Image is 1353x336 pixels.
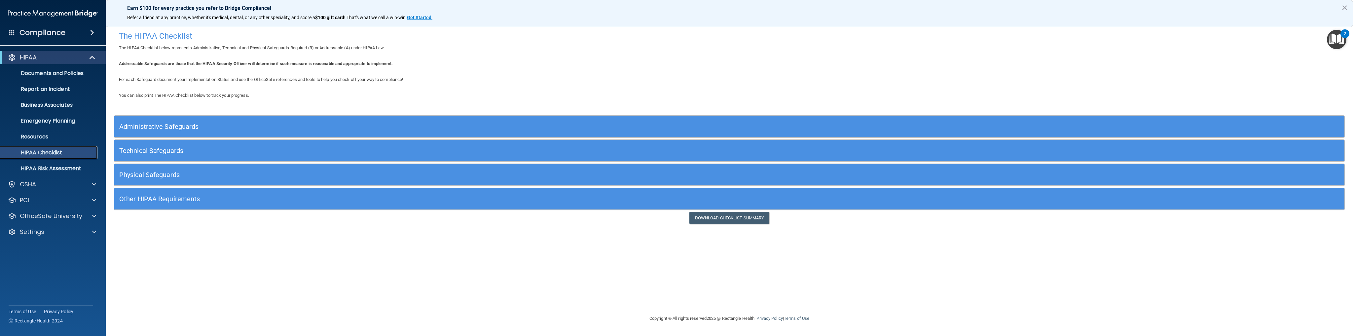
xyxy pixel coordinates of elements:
[4,149,94,156] p: HIPAA Checklist
[119,195,1032,203] h5: Other HIPAA Requirements
[20,54,37,61] p: HIPAA
[8,212,96,220] a: OfficeSafe University
[4,86,94,93] p: Report an Incident
[9,317,63,324] span: Ⓒ Rectangle Health 2024
[9,308,36,315] a: Terms of Use
[127,15,315,20] span: Refer a friend at any practice, whether it's medical, dental, or any other speciality, and score a
[4,118,94,124] p: Emergency Planning
[20,180,36,188] p: OSHA
[315,15,344,20] strong: $100 gift card
[8,180,96,188] a: OSHA
[119,45,385,50] span: The HIPAA Checklist below represents Administrative, Technical and Physical Safeguards Required (...
[1341,2,1348,13] button: Close
[127,5,1332,11] p: Earn $100 for every practice you refer to Bridge Compliance!
[784,316,809,321] a: Terms of Use
[8,7,98,20] img: PMB logo
[1344,34,1346,42] div: 2
[407,15,432,20] a: Get Started
[119,93,249,98] span: You can also print The HIPAA Checklist below to track your progress.
[8,54,96,61] a: HIPAA
[119,123,1032,130] h5: Administrative Safeguards
[119,61,393,66] b: Addressable Safeguards are those that the HIPAA Security Officer will determine if such measure i...
[4,133,94,140] p: Resources
[119,171,1032,178] h5: Physical Safeguards
[119,32,1340,40] h4: The HIPAA Checklist
[407,15,431,20] strong: Get Started
[19,28,65,37] h4: Compliance
[4,70,94,77] p: Documents and Policies
[609,308,850,329] div: Copyright © All rights reserved 2025 @ Rectangle Health | |
[44,308,74,315] a: Privacy Policy
[8,196,96,204] a: PCI
[20,212,82,220] p: OfficeSafe University
[8,228,96,236] a: Settings
[20,228,44,236] p: Settings
[689,212,770,224] a: Download Checklist Summary
[4,102,94,108] p: Business Associates
[1327,30,1346,49] button: Open Resource Center, 2 new notifications
[756,316,783,321] a: Privacy Policy
[20,196,29,204] p: PCI
[4,165,94,172] p: HIPAA Risk Assessment
[344,15,407,20] span: ! That's what we call a win-win.
[119,77,403,82] span: For each Safeguard document your Implementation Status and use the OfficeSafe references and tool...
[119,147,1032,154] h5: Technical Safeguards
